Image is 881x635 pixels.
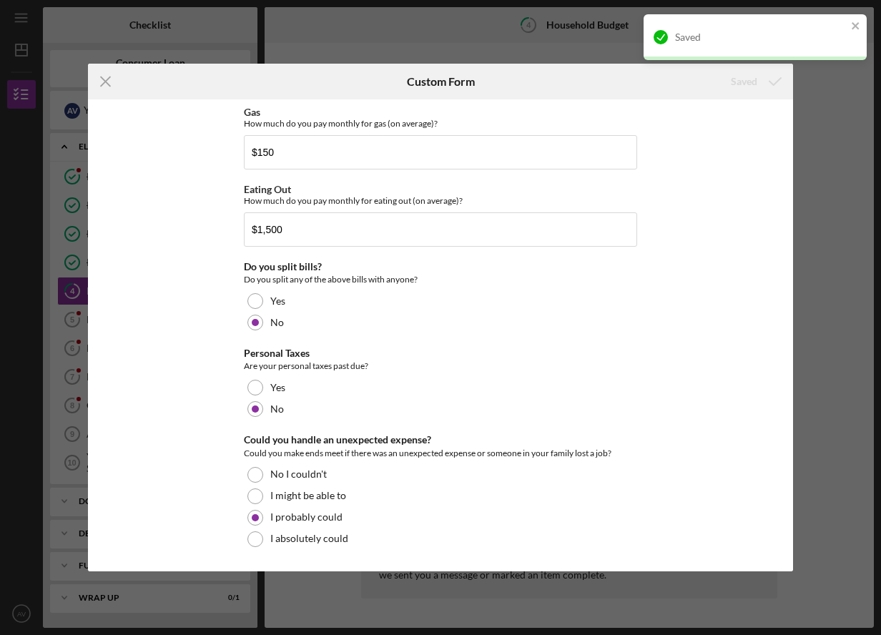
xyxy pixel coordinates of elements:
label: Gas [244,106,260,118]
div: How much do you pay monthly for eating out (on average)? [244,195,637,206]
h6: Custom Form [407,75,475,88]
label: Yes [270,382,285,393]
label: I probably could [270,511,343,523]
div: Are your personal taxes past due? [244,359,637,373]
div: Saved [731,67,757,96]
label: No [270,317,284,328]
label: No [270,403,284,415]
label: I might be able to [270,490,346,501]
div: Personal Taxes [244,348,637,359]
button: Saved [717,67,793,96]
div: Could you make ends meet if there was an unexpected expense or someone in your family lost a job? [244,446,637,461]
div: Do you split any of the above bills with anyone? [244,272,637,287]
div: Do you split bills? [244,261,637,272]
div: Saved [675,31,847,43]
label: No I couldn't [270,468,327,480]
label: I absolutely could [270,533,348,544]
button: close [851,20,861,34]
div: How much do you pay monthly for gas (on average)? [244,118,637,129]
label: Yes [270,295,285,307]
label: Eating Out [244,183,291,195]
div: Could you handle an unexpected expense? [244,434,637,446]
